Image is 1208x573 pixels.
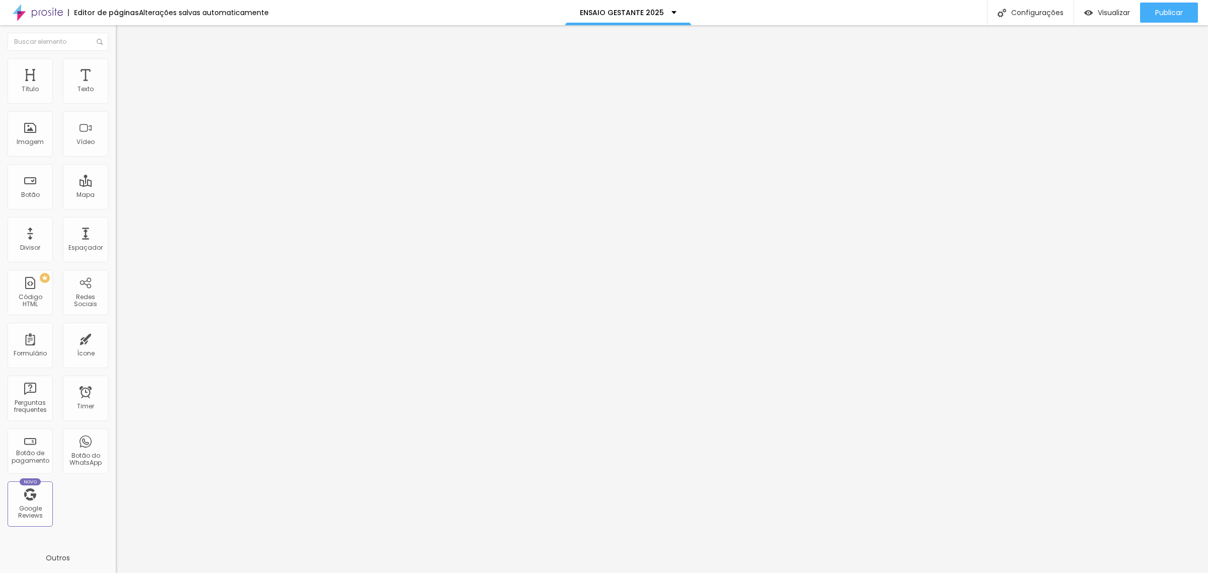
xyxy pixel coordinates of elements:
[22,86,39,93] div: Título
[10,450,50,464] div: Botão de pagamento
[139,9,269,16] div: Alterações salvas automaticamente
[77,191,95,198] div: Mapa
[78,86,94,93] div: Texto
[68,9,139,16] div: Editor de páginas
[17,138,44,146] div: Imagem
[10,294,50,308] div: Código HTML
[580,9,664,16] p: ENSAIO GESTANTE 2025
[116,25,1208,573] iframe: Editor
[68,244,103,251] div: Espaçador
[1098,9,1130,17] span: Visualizar
[1084,9,1093,17] img: view-1.svg
[77,403,94,410] div: Timer
[97,39,103,45] img: Icone
[1155,9,1183,17] span: Publicar
[20,478,41,485] div: Novo
[21,191,40,198] div: Botão
[14,350,47,357] div: Formulário
[65,294,105,308] div: Redes Sociais
[65,452,105,467] div: Botão do WhatsApp
[8,33,108,51] input: Buscar elemento
[10,505,50,520] div: Google Reviews
[77,138,95,146] div: Vídeo
[77,350,95,357] div: Ícone
[1140,3,1198,23] button: Publicar
[998,9,1006,17] img: Icone
[20,244,40,251] div: Divisor
[1074,3,1140,23] button: Visualizar
[10,399,50,414] div: Perguntas frequentes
